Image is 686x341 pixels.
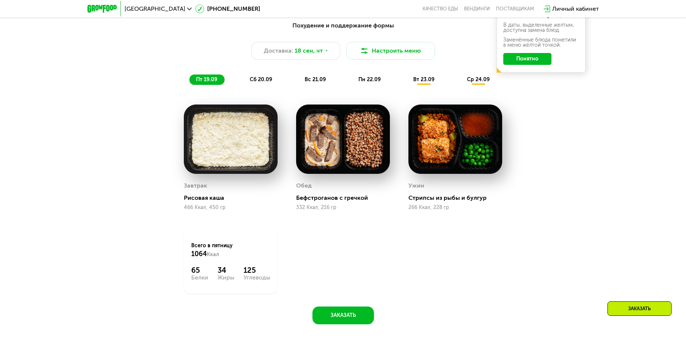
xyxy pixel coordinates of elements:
span: 18 сен, чт [295,46,323,55]
button: Заказать [312,307,374,324]
div: Личный кабинет [552,4,599,13]
div: Ваше меню на эту неделю [503,13,579,18]
span: Ккал [207,251,219,258]
div: Похудение и поддержание формы [124,21,563,30]
a: Вендинги [464,6,490,12]
div: 34 [218,266,234,275]
div: Жиры [218,275,234,281]
div: 266 Ккал, 228 гр [408,205,502,211]
div: 125 [243,266,270,275]
div: Стрипсы из рыбы и булгур [408,194,508,202]
button: Понятно [503,53,551,65]
div: Бефстроганов с гречкой [296,194,396,202]
span: сб 20.09 [250,76,272,83]
div: 332 Ккал, 216 гр [296,205,390,211]
div: Завтрак [184,180,207,191]
a: Качество еды [422,6,458,12]
div: Всего в пятницу [191,242,270,258]
div: Заказать [607,301,672,316]
div: В даты, выделенные желтым, доступна замена блюд. [503,23,579,33]
span: 1064 [191,250,207,258]
div: Ужин [408,180,424,191]
span: пт 19.09 [196,76,217,83]
span: [GEOGRAPHIC_DATA] [125,6,185,12]
span: вс 21.09 [305,76,326,83]
div: Белки [191,275,208,281]
span: пн 22.09 [358,76,381,83]
button: Настроить меню [346,42,435,60]
div: Обед [296,180,312,191]
div: 65 [191,266,208,275]
span: вт 23.09 [413,76,434,83]
span: ср 24.09 [467,76,490,83]
div: 466 Ккал, 450 гр [184,205,278,211]
div: поставщикам [496,6,534,12]
div: Рисовая каша [184,194,284,202]
span: Доставка: [264,46,293,55]
a: [PHONE_NUMBER] [195,4,260,13]
div: Углеводы [243,275,270,281]
div: Заменённые блюда пометили в меню жёлтой точкой. [503,37,579,48]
